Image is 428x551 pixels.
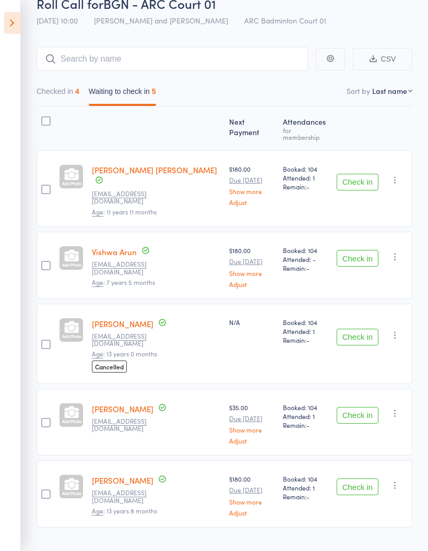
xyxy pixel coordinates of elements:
[306,263,310,272] span: -
[92,349,157,358] span: : 13 years 0 months
[306,182,310,191] span: -
[337,407,378,424] button: Check in
[283,403,328,412] span: Booked: 104
[92,278,155,287] span: : 7 years 5 months
[229,437,275,444] a: Adjust
[92,506,157,516] span: : 13 years 8 months
[244,15,326,26] span: ARC Badminton Court 01
[347,86,370,96] label: Sort by
[283,182,328,191] span: Remain:
[92,403,153,414] a: [PERSON_NAME]
[37,47,308,71] input: Search by name
[283,327,328,336] span: Attended: 1
[283,421,328,429] span: Remain:
[229,176,275,184] small: Due [DATE]
[229,258,275,265] small: Due [DATE]
[283,255,328,263] span: Attended: -
[92,361,127,373] span: Cancelled
[229,415,275,422] small: Due [DATE]
[229,474,275,516] div: $180.00
[229,498,275,505] a: Show more
[229,199,275,206] a: Adjust
[229,318,275,327] div: N/A
[89,82,156,106] button: Waiting to check in5
[229,403,275,444] div: $35.00
[92,332,160,348] small: skkulla@gmail.com
[283,173,328,182] span: Attended: 1
[94,15,228,26] span: [PERSON_NAME] and [PERSON_NAME]
[337,174,378,190] button: Check in
[92,190,160,205] small: arunbhashyam24@gmail.com
[283,336,328,344] span: Remain:
[283,412,328,421] span: Attended: 1
[283,127,328,140] div: for membership
[283,474,328,483] span: Booked: 104
[229,270,275,277] a: Show more
[92,318,153,329] a: [PERSON_NAME]
[229,486,275,494] small: Due [DATE]
[229,164,275,206] div: $180.00
[37,15,78,26] span: [DATE] 10:00
[37,82,79,106] button: Checked in4
[306,336,310,344] span: -
[229,246,275,287] div: $180.00
[229,188,275,195] a: Show more
[92,246,137,257] a: Vishwa Arun
[92,417,160,433] small: sujeshke2003@gmail.com
[229,509,275,516] a: Adjust
[283,164,328,173] span: Booked: 104
[306,492,310,501] span: -
[92,489,160,504] small: dipthakkar@gmail.com
[279,111,332,146] div: Atten­dances
[283,318,328,327] span: Booked: 104
[283,246,328,255] span: Booked: 104
[337,329,378,345] button: Check in
[283,483,328,492] span: Attended: 1
[337,250,378,267] button: Check in
[283,492,328,501] span: Remain:
[306,421,310,429] span: -
[337,478,378,495] button: Check in
[353,48,412,70] button: CSV
[92,475,153,486] a: [PERSON_NAME]
[372,86,407,96] div: Last name
[75,87,79,95] div: 4
[229,281,275,288] a: Adjust
[92,164,217,175] a: [PERSON_NAME] [PERSON_NAME]
[92,260,160,275] small: srivarun@gmail.com
[283,263,328,272] span: Remain:
[92,207,157,217] span: : 11 years 11 months
[225,111,279,146] div: Next Payment
[152,87,156,95] div: 5
[229,426,275,433] a: Show more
